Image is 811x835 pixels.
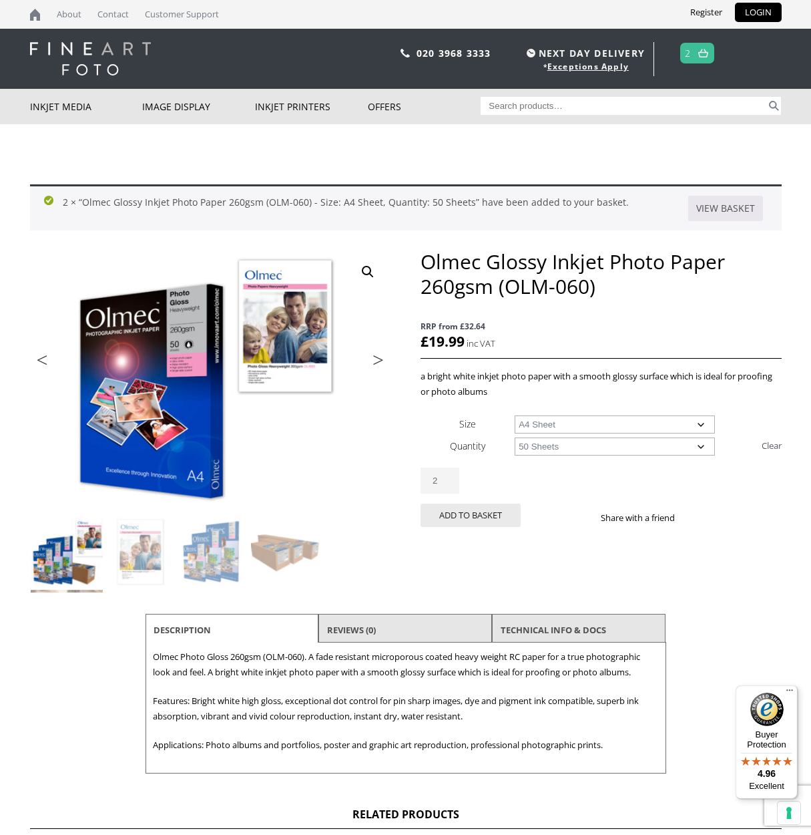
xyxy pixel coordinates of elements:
[400,49,410,57] img: phone.svg
[30,184,782,230] div: 2 × “Olmec Glossy Inkjet Photo Paper 260gsm (OLM-060) - Size: A4 Sheet, Quantity: 50 Sheets” have...
[778,802,800,824] button: Your consent preferences for tracking technologies
[766,97,782,115] button: Search
[685,43,691,63] a: 2
[421,249,781,299] h1: Olmec Glossy Inkjet Photo Paper 260gsm (OLM-060)
[707,512,718,523] img: twitter sharing button
[698,49,708,57] img: basket.svg
[750,693,784,726] img: Trusted Shops Trustmark
[30,42,151,75] img: logo-white.svg
[501,618,606,642] a: TECHNICAL INFO & DOCS
[421,369,781,399] p: a bright white inkjet photo paper with a smooth glossy surface which is ideal for proofing or pho...
[327,618,376,642] a: Reviews (0)
[30,89,143,124] a: Inkjet Media
[547,61,629,72] a: Exceptions Apply
[421,504,521,527] button: Add to basket
[356,260,380,284] a: View full-screen image gallery
[31,516,103,589] img: Olmec Glossy Inkjet Photo Paper 260gsm (OLM-060)
[735,3,782,22] a: LOGIN
[153,737,659,753] p: Applications: Photo albums and portfolios, poster and graphic art reproduction, professional phot...
[153,649,659,680] p: Olmec Photo Gloss 260gsm (OLM-060). A fade resistant microporous coated heavy weight RC paper for...
[178,516,250,589] img: Olmec Glossy Inkjet Photo Paper 260gsm (OLM-060) - Image 3
[421,332,429,351] span: £
[601,510,691,526] p: Share with a friend
[758,768,776,779] span: 4.96
[421,319,781,334] span: RRP from £32.64
[417,47,491,59] a: 020 3968 3333
[154,618,211,642] a: Description
[421,468,459,494] input: Product quantity
[691,512,702,523] img: facebook sharing button
[523,45,645,61] span: NEXT DAY DELIVERY
[421,332,465,351] bdi: 19.99
[30,807,782,829] h2: Related products
[368,89,481,124] a: Offers
[142,89,255,124] a: Image Display
[723,512,734,523] img: email sharing button
[782,685,798,701] button: Menu
[762,435,782,456] a: Clear options
[680,3,732,22] a: Register
[153,693,659,724] p: Features: Bright white high gloss, exceptional dot control for pin sharp images, dye and pigment ...
[31,590,103,662] img: Olmec Glossy Inkjet Photo Paper 260gsm (OLM-060) - Image 5
[736,781,798,792] p: Excellent
[481,97,766,115] input: Search products…
[688,196,763,221] a: View basket
[450,440,485,452] label: Quantity
[255,89,368,124] a: Inkjet Printers
[736,729,798,749] p: Buyer Protection
[527,49,535,57] img: time.svg
[251,516,323,589] img: Olmec Glossy Inkjet Photo Paper 260gsm (OLM-060) - Image 4
[459,417,476,430] label: Size
[104,516,176,589] img: Olmec Glossy Inkjet Photo Paper 260gsm (OLM-060) - Image 2
[736,685,798,799] button: Trusted Shops TrustmarkBuyer Protection4.96Excellent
